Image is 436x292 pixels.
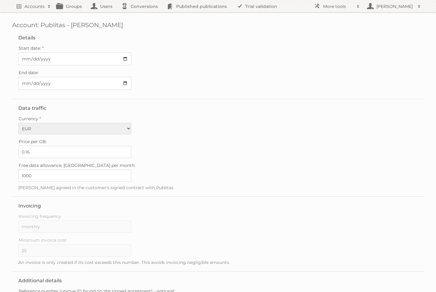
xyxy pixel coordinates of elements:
[375,3,415,9] h2: [PERSON_NAME]
[18,105,46,111] legend: Data traffic
[18,185,173,190] span: [PERSON_NAME] agreed in the customer's signed contract with Publitas
[19,214,61,219] span: Invoicing frequency
[19,163,135,168] span: Free data allowance, [GEOGRAPHIC_DATA] per month:
[18,203,41,209] legend: Invoicing
[323,3,354,9] h2: More tools
[18,260,230,265] span: An invoice is only created if its cost exceeds this number. This avoids invoicing negligible amou...
[19,116,38,121] span: Currency
[18,35,35,41] legend: Details
[19,70,38,75] span: End date:
[19,139,47,144] span: Price per GB:
[12,21,424,29] h1: Account: Publitas - [PERSON_NAME]
[19,237,67,243] span: Minimum invoice cost
[18,278,62,283] legend: Additional details
[19,45,41,51] span: Start date:
[24,3,45,9] h2: Accounts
